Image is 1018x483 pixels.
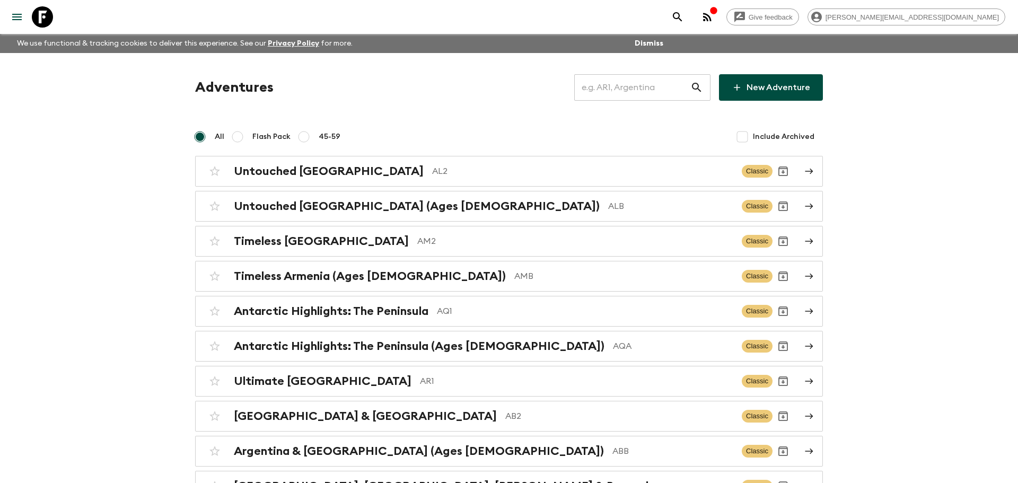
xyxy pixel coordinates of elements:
[195,296,823,327] a: Antarctic Highlights: The PeninsulaAQ1ClassicArchive
[195,366,823,397] a: Ultimate [GEOGRAPHIC_DATA]AR1ClassicArchive
[234,234,409,248] h2: Timeless [GEOGRAPHIC_DATA]
[773,406,794,427] button: Archive
[808,8,1005,25] div: [PERSON_NAME][EMAIL_ADDRESS][DOMAIN_NAME]
[742,375,773,388] span: Classic
[234,304,428,318] h2: Antarctic Highlights: The Peninsula
[612,445,733,458] p: ABB
[773,231,794,252] button: Archive
[820,13,1005,21] span: [PERSON_NAME][EMAIL_ADDRESS][DOMAIN_NAME]
[234,409,497,423] h2: [GEOGRAPHIC_DATA] & [GEOGRAPHIC_DATA]
[195,77,274,98] h1: Adventures
[6,6,28,28] button: menu
[742,200,773,213] span: Classic
[195,331,823,362] a: Antarctic Highlights: The Peninsula (Ages [DEMOGRAPHIC_DATA])AQAClassicArchive
[195,401,823,432] a: [GEOGRAPHIC_DATA] & [GEOGRAPHIC_DATA]AB2ClassicArchive
[742,235,773,248] span: Classic
[420,375,733,388] p: AR1
[268,40,319,47] a: Privacy Policy
[505,410,733,423] p: AB2
[632,36,666,51] button: Dismiss
[667,6,688,28] button: search adventures
[195,261,823,292] a: Timeless Armenia (Ages [DEMOGRAPHIC_DATA])AMBClassicArchive
[753,131,814,142] span: Include Archived
[743,13,798,21] span: Give feedback
[773,161,794,182] button: Archive
[234,269,506,283] h2: Timeless Armenia (Ages [DEMOGRAPHIC_DATA])
[613,340,733,353] p: AQA
[773,371,794,392] button: Archive
[234,199,600,213] h2: Untouched [GEOGRAPHIC_DATA] (Ages [DEMOGRAPHIC_DATA])
[195,226,823,257] a: Timeless [GEOGRAPHIC_DATA]AM2ClassicArchive
[234,444,604,458] h2: Argentina & [GEOGRAPHIC_DATA] (Ages [DEMOGRAPHIC_DATA])
[215,131,224,142] span: All
[234,374,411,388] h2: Ultimate [GEOGRAPHIC_DATA]
[417,235,733,248] p: AM2
[574,73,690,102] input: e.g. AR1, Argentina
[742,270,773,283] span: Classic
[437,305,733,318] p: AQ1
[742,340,773,353] span: Classic
[252,131,291,142] span: Flash Pack
[773,266,794,287] button: Archive
[726,8,799,25] a: Give feedback
[319,131,340,142] span: 45-59
[719,74,823,101] a: New Adventure
[742,305,773,318] span: Classic
[195,191,823,222] a: Untouched [GEOGRAPHIC_DATA] (Ages [DEMOGRAPHIC_DATA])ALBClassicArchive
[234,164,424,178] h2: Untouched [GEOGRAPHIC_DATA]
[13,34,357,53] p: We use functional & tracking cookies to deliver this experience. See our for more.
[773,301,794,322] button: Archive
[742,410,773,423] span: Classic
[773,336,794,357] button: Archive
[608,200,733,213] p: ALB
[773,441,794,462] button: Archive
[773,196,794,217] button: Archive
[234,339,604,353] h2: Antarctic Highlights: The Peninsula (Ages [DEMOGRAPHIC_DATA])
[432,165,733,178] p: AL2
[742,165,773,178] span: Classic
[195,436,823,467] a: Argentina & [GEOGRAPHIC_DATA] (Ages [DEMOGRAPHIC_DATA])ABBClassicArchive
[195,156,823,187] a: Untouched [GEOGRAPHIC_DATA]AL2ClassicArchive
[742,445,773,458] span: Classic
[514,270,733,283] p: AMB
